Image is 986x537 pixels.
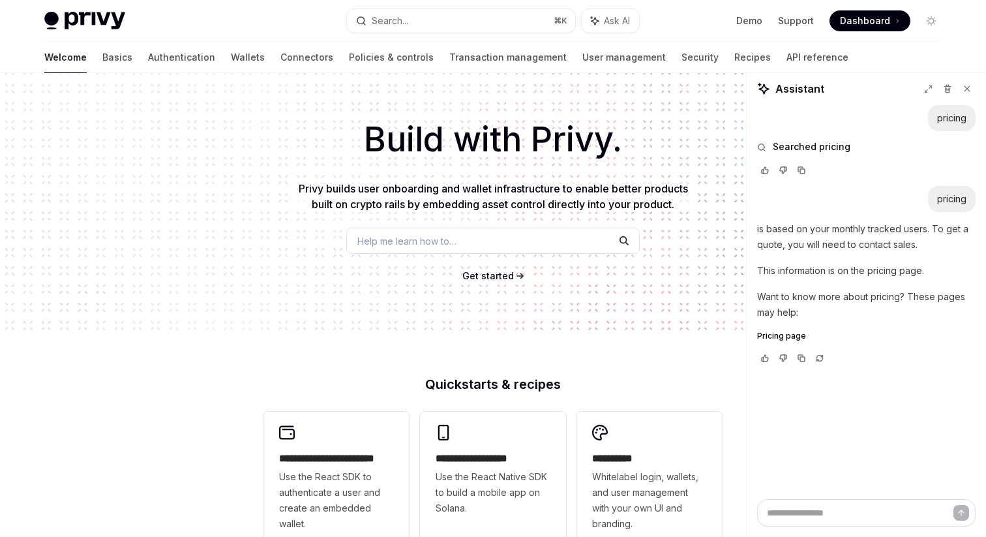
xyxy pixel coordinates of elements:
[357,234,456,248] span: Help me learn how to…
[773,140,850,153] span: Searched pricing
[921,10,942,31] button: Toggle dark mode
[953,505,969,521] button: Send message
[102,42,132,73] a: Basics
[757,263,976,279] p: This information is on the pricing page.
[44,12,125,30] img: light logo
[681,42,719,73] a: Security
[582,9,639,33] button: Ask AI
[347,9,575,33] button: Search...⌘K
[349,42,434,73] a: Policies & controls
[372,13,408,29] div: Search...
[436,469,550,516] span: Use the React Native SDK to build a mobile app on Solana.
[462,270,514,281] span: Get started
[148,42,215,73] a: Authentication
[231,42,265,73] a: Wallets
[736,14,762,27] a: Demo
[582,42,666,73] a: User management
[757,289,976,320] p: Want to know more about pricing? These pages may help:
[734,42,771,73] a: Recipes
[21,114,965,165] h1: Build with Privy.
[554,16,567,26] span: ⌘ K
[757,221,976,253] p: is based on your monthly tracked users. To get a quote, you will need to contact sales.
[263,378,723,391] h2: Quickstarts & recipes
[462,269,514,283] a: Get started
[937,192,966,206] div: pricing
[937,112,966,125] div: pricing
[786,42,848,73] a: API reference
[592,469,707,532] span: Whitelabel login, wallets, and user management with your own UI and branding.
[775,81,824,97] span: Assistant
[299,182,688,211] span: Privy builds user onboarding and wallet infrastructure to enable better products built on crypto ...
[44,42,87,73] a: Welcome
[778,14,814,27] a: Support
[279,469,394,532] span: Use the React SDK to authenticate a user and create an embedded wallet.
[757,331,806,341] span: Pricing page
[604,14,630,27] span: Ask AI
[757,331,976,341] a: Pricing page
[829,10,910,31] a: Dashboard
[757,140,976,153] button: Searched pricing
[280,42,333,73] a: Connectors
[840,14,890,27] span: Dashboard
[449,42,567,73] a: Transaction management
